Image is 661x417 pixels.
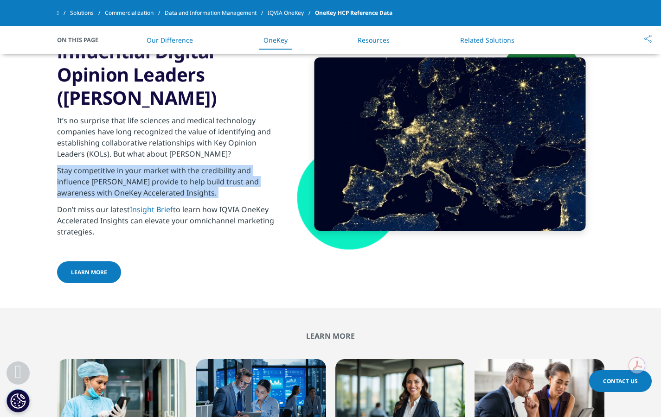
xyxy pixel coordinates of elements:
[57,165,282,204] p: Stay competitive in your market with the credibility and influence [PERSON_NAME] provide to help ...
[57,261,121,283] a: LEARN MORE
[57,331,604,341] h2: Learn More
[603,377,638,385] span: Contact Us
[358,36,390,44] a: Resources
[130,204,173,215] a: Insight Brief
[57,204,282,243] p: Don’t miss our latest to learn how IQVIA OneKey Accelerated Insights can elevate your omnichannel...
[263,36,288,44] a: OneKey
[315,5,392,21] span: OneKey HCP Reference Data
[589,370,652,392] a: Contact Us
[460,36,514,44] a: Related Solutions
[57,115,282,165] p: It’s no surprise that life sciences and medical technology companies have long recognized the val...
[147,36,193,44] a: Our Difference
[71,268,107,276] span: LEARN MORE
[57,35,108,44] span: On This Page
[57,17,282,109] h3: Identify the most influential Digital Opinion Leaders ([PERSON_NAME])
[296,37,604,252] img: shape-3.png
[165,5,268,21] a: Data and Information Management
[105,5,165,21] a: Commercialization
[268,5,315,21] a: IQVIA OneKey
[70,5,105,21] a: Solutions
[6,389,30,412] button: Cookie Settings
